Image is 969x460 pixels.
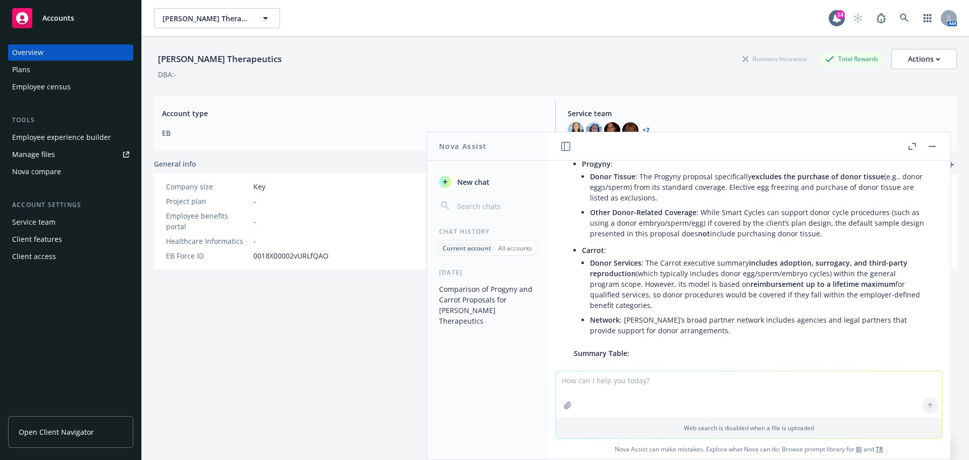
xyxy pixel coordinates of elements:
[871,8,891,28] a: Report a Bug
[498,244,532,252] p: All accounts
[12,164,61,180] div: Nova compare
[836,10,845,19] div: 14
[12,146,55,163] div: Manage files
[590,205,924,241] li: : While Smart Cycles can support donor cycle procedures (such as using a donor embryo/sperm/egg) ...
[435,173,540,191] button: New chat
[12,44,43,61] div: Overview
[12,214,56,230] div: Service team
[604,122,620,138] img: photo
[552,439,946,459] span: Nova Assist can make mistakes. Explore what Nova can do: Browse prompt library for and
[435,281,540,329] button: Comparison of Progyny and Carrot Proposals for [PERSON_NAME] Therapeutics
[166,250,249,261] div: EB Force ID
[582,159,924,169] p: :
[12,248,56,265] div: Client access
[253,216,256,227] span: -
[590,172,635,181] span: Donor Tissue
[163,13,250,24] span: [PERSON_NAME] Therapeutics
[253,236,256,246] span: -
[253,181,265,192] span: Key
[12,62,30,78] div: Plans
[166,196,249,207] div: Project plan
[590,258,907,278] span: includes adoption, surrogacy, and third-party reproduction
[848,8,868,28] a: Start snowing
[590,255,924,313] li: : The Carrot executive summary (which typically includes donor egg/sperm/embryo cycles) within th...
[737,53,812,65] div: Business Insurance
[894,8,914,28] a: Search
[427,268,548,277] div: [DATE]
[582,159,611,169] span: Progyny
[590,258,641,268] span: Donor Services
[162,128,543,138] span: EB
[12,231,62,247] div: Client features
[582,245,604,255] span: Carrot
[568,108,949,119] span: Service team
[8,248,133,265] a: Client access
[8,200,133,210] div: Account settings
[8,129,133,145] a: Employee experience builder
[154,8,280,28] button: [PERSON_NAME] Therapeutics
[12,129,111,145] div: Employee experience builder
[427,227,548,236] div: Chat History
[750,279,895,289] span: reimbursement up to a lifetime maximum
[622,122,638,138] img: photo
[253,196,256,207] span: -
[8,79,133,95] a: Employee census
[154,159,196,169] span: General info
[856,445,862,453] a: BI
[918,8,938,28] a: Switch app
[582,245,924,255] p: :
[751,172,884,181] span: excludes the purchase of donor tissue
[820,53,883,65] div: Total Rewards
[162,108,543,119] span: Account type
[698,229,710,238] span: not
[562,424,936,432] p: Web search is disabled when a file is uploaded
[574,348,629,358] span: Summary Table:
[586,122,602,138] img: photo
[166,236,249,246] div: Healthcare Informatics
[166,181,249,192] div: Company size
[253,250,329,261] span: 0018X00002vURLfQAO
[590,169,924,205] li: : The Progyny proposal specifically (e.g., donor eggs/sperm) from its standard coverage. Elective...
[12,79,71,95] div: Employee census
[19,427,94,437] span: Open Client Navigator
[568,122,584,138] img: photo
[908,49,940,69] div: Actions
[8,164,133,180] a: Nova compare
[8,214,133,230] a: Service team
[42,14,74,22] span: Accounts
[154,53,286,66] div: [PERSON_NAME] Therapeutics
[443,244,491,252] p: Current account
[8,44,133,61] a: Overview
[455,199,535,213] input: Search chats
[8,115,133,125] div: Tools
[891,49,957,69] button: Actions
[876,445,883,453] a: TR
[590,313,924,338] li: : [PERSON_NAME]’s broad partner network includes agencies and legal partners that provide support...
[439,141,487,151] h1: Nova Assist
[8,146,133,163] a: Manage files
[158,69,177,80] div: DBA: -
[590,315,620,325] span: Network
[590,208,696,217] span: Other Donor-Related Coverage
[166,211,249,232] div: Employee benefits portal
[8,231,133,247] a: Client features
[455,177,490,187] span: New chat
[8,62,133,78] a: Plans
[8,4,133,32] a: Accounts
[642,127,650,133] a: +2
[945,159,957,171] a: add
